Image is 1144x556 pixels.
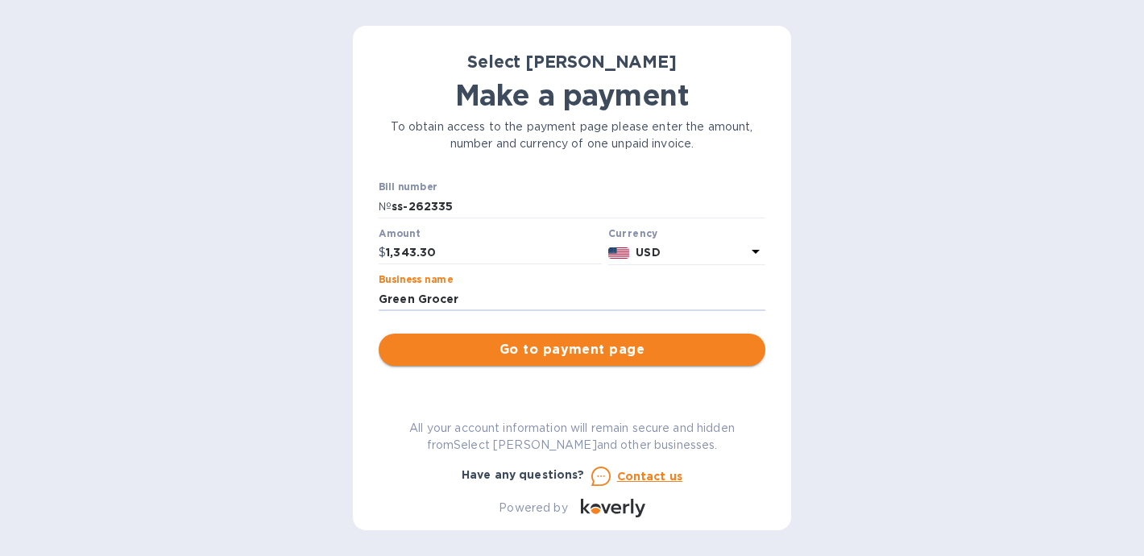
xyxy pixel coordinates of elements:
button: Go to payment page [379,334,765,366]
p: $ [379,244,386,261]
b: Select [PERSON_NAME] [467,52,677,72]
p: Powered by [499,500,567,517]
p: № [379,198,392,215]
b: Currency [608,227,658,239]
label: Business name [379,276,453,285]
label: Bill number [379,183,437,193]
b: Have any questions? [462,468,585,481]
p: To obtain access to the payment page please enter the amount, number and currency of one unpaid i... [379,118,765,152]
h1: Make a payment [379,78,765,112]
label: Amount [379,229,420,239]
input: 0.00 [386,241,602,265]
u: Contact us [617,470,683,483]
span: Go to payment page [392,340,752,359]
input: Enter bill number [392,194,765,218]
p: All your account information will remain secure and hidden from Select [PERSON_NAME] and other bu... [379,420,765,454]
b: USD [636,246,660,259]
input: Enter business name [379,287,765,311]
img: USD [608,247,630,259]
b: You can pay using: [516,387,627,400]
